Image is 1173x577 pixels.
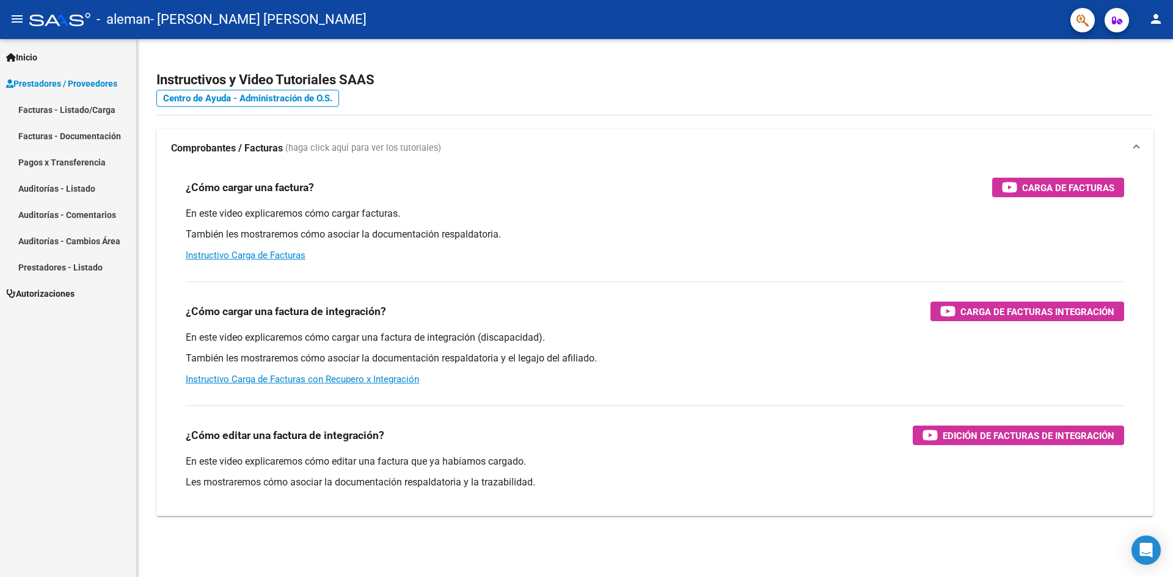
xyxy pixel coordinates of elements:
span: - aleman [97,6,150,33]
mat-expansion-panel-header: Comprobantes / Facturas (haga click aquí para ver los tutoriales) [156,129,1153,168]
mat-icon: menu [10,12,24,26]
button: Carga de Facturas [992,178,1124,197]
span: Inicio [6,51,37,64]
span: Prestadores / Proveedores [6,77,117,90]
p: También les mostraremos cómo asociar la documentación respaldatoria. [186,228,1124,241]
strong: Comprobantes / Facturas [171,142,283,155]
span: (haga click aquí para ver los tutoriales) [285,142,441,155]
span: Carga de Facturas [1022,180,1114,195]
button: Carga de Facturas Integración [930,302,1124,321]
div: Comprobantes / Facturas (haga click aquí para ver los tutoriales) [156,168,1153,516]
p: Les mostraremos cómo asociar la documentación respaldatoria y la trazabilidad. [186,476,1124,489]
div: Open Intercom Messenger [1131,535,1161,565]
h2: Instructivos y Video Tutoriales SAAS [156,68,1153,92]
mat-icon: person [1149,12,1163,26]
p: También les mostraremos cómo asociar la documentación respaldatoria y el legajo del afiliado. [186,352,1124,365]
span: Autorizaciones [6,287,75,300]
span: Edición de Facturas de integración [943,428,1114,443]
span: - [PERSON_NAME] [PERSON_NAME] [150,6,367,33]
a: Instructivo Carga de Facturas con Recupero x Integración [186,374,419,385]
h3: ¿Cómo cargar una factura? [186,179,314,196]
p: En este video explicaremos cómo editar una factura que ya habíamos cargado. [186,455,1124,468]
h3: ¿Cómo cargar una factura de integración? [186,303,386,320]
h3: ¿Cómo editar una factura de integración? [186,427,384,444]
a: Instructivo Carga de Facturas [186,250,305,261]
p: En este video explicaremos cómo cargar una factura de integración (discapacidad). [186,331,1124,344]
a: Centro de Ayuda - Administración de O.S. [156,90,339,107]
span: Carga de Facturas Integración [960,304,1114,319]
p: En este video explicaremos cómo cargar facturas. [186,207,1124,220]
button: Edición de Facturas de integración [913,426,1124,445]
